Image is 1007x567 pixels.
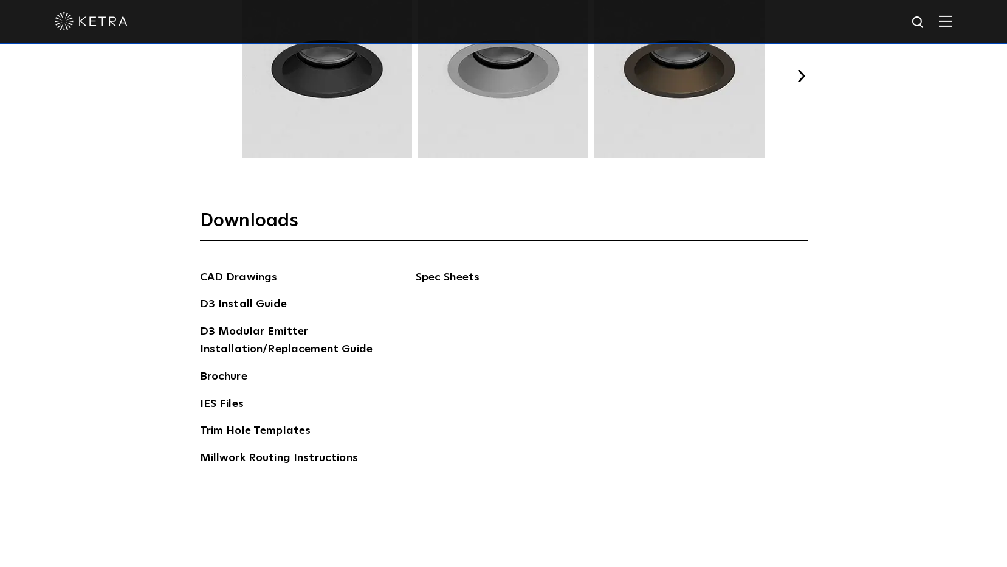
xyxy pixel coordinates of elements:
a: D3 Modular Emitter Installation/Replacement Guide [200,323,382,360]
a: D3 Install Guide [200,296,287,315]
a: CAD Drawings [200,269,278,288]
img: Hamburger%20Nav.svg [939,15,952,27]
img: ketra-logo-2019-white [55,12,128,30]
img: search icon [911,15,926,30]
a: Brochure [200,368,247,388]
span: Spec Sheets [416,269,565,296]
a: Millwork Routing Instructions [200,450,358,469]
h3: Downloads [200,209,808,241]
a: Trim Hole Templates [200,422,311,442]
button: Next [796,70,808,82]
a: IES Files [200,395,244,415]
